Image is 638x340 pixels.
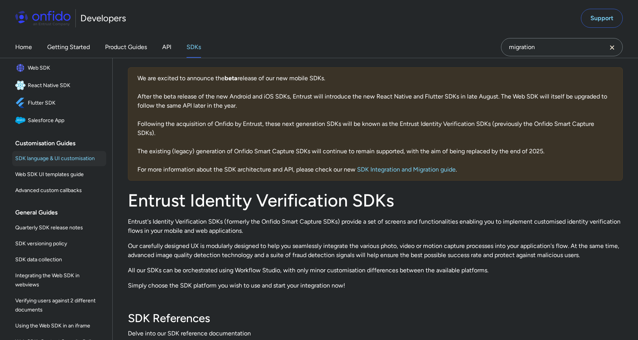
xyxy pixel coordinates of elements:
[15,170,103,179] span: Web SDK UI templates guide
[15,37,32,58] a: Home
[12,183,106,198] a: Advanced custom callbacks
[15,186,103,195] span: Advanced custom callbacks
[608,43,617,52] svg: Clear search field button
[12,293,106,318] a: Verifying users against 2 different documents
[15,136,109,151] div: Customisation Guides
[12,236,106,251] a: SDK versioning policy
[162,37,171,58] a: API
[15,321,103,330] span: Using the Web SDK in an iframe
[15,296,103,315] span: Verifying users against 2 different documents
[128,67,623,181] div: We are excited to announce the release of our new mobile SDKs. After the beta release of the new ...
[12,95,106,111] a: IconFlutter SDKFlutter SDK
[15,223,103,232] span: Quarterly SDK release notes
[28,63,103,73] span: Web SDK
[28,98,103,108] span: Flutter SDK
[128,329,623,338] span: Delve into our SDK reference documentation
[15,239,103,248] span: SDK versioning policy
[12,112,106,129] a: IconSalesforce AppSalesforce App
[15,255,103,264] span: SDK data collection
[187,37,201,58] a: SDKs
[15,63,28,73] img: IconWeb SDK
[80,12,126,24] h1: Developers
[15,205,109,220] div: General Guides
[128,217,623,235] p: Entrust's Identity Verification SDKs (formerly the Onfido Smart Capture SDKs) provide a set of sc...
[501,38,623,56] input: Onfido search input field
[12,220,106,235] a: Quarterly SDK release notes
[15,115,28,126] img: IconSalesforce App
[12,77,106,94] a: IconReact Native SDKReact Native SDK
[47,37,90,58] a: Getting Started
[357,166,456,173] a: SDK Integration and Migration guide
[28,115,103,126] span: Salesforce App
[28,80,103,91] span: React Native SDK
[15,271,103,289] span: Integrating the Web SDK in webviews
[128,266,623,275] p: All our SDKs can be orchestrated using Workflow Studio, with only minor customisation differences...
[12,60,106,76] a: IconWeb SDKWeb SDK
[12,268,106,292] a: Integrating the Web SDK in webviews
[225,75,238,82] b: beta
[12,318,106,334] a: Using the Web SDK in an iframe
[128,311,623,326] h3: SDK References
[128,241,623,260] p: Our carefully designed UX is modularly designed to help you seamlessly integrate the various phot...
[581,9,623,28] a: Support
[128,190,623,211] h1: Entrust Identity Verification SDKs
[12,167,106,182] a: Web SDK UI templates guide
[15,98,28,108] img: IconFlutter SDK
[105,37,147,58] a: Product Guides
[128,281,623,290] p: Simply choose the SDK platform you wish to use and start your integration now!
[15,154,103,163] span: SDK language & UI customisation
[12,151,106,166] a: SDK language & UI customisation
[15,11,71,26] img: Onfido Logo
[12,252,106,267] a: SDK data collection
[15,80,28,91] img: IconReact Native SDK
